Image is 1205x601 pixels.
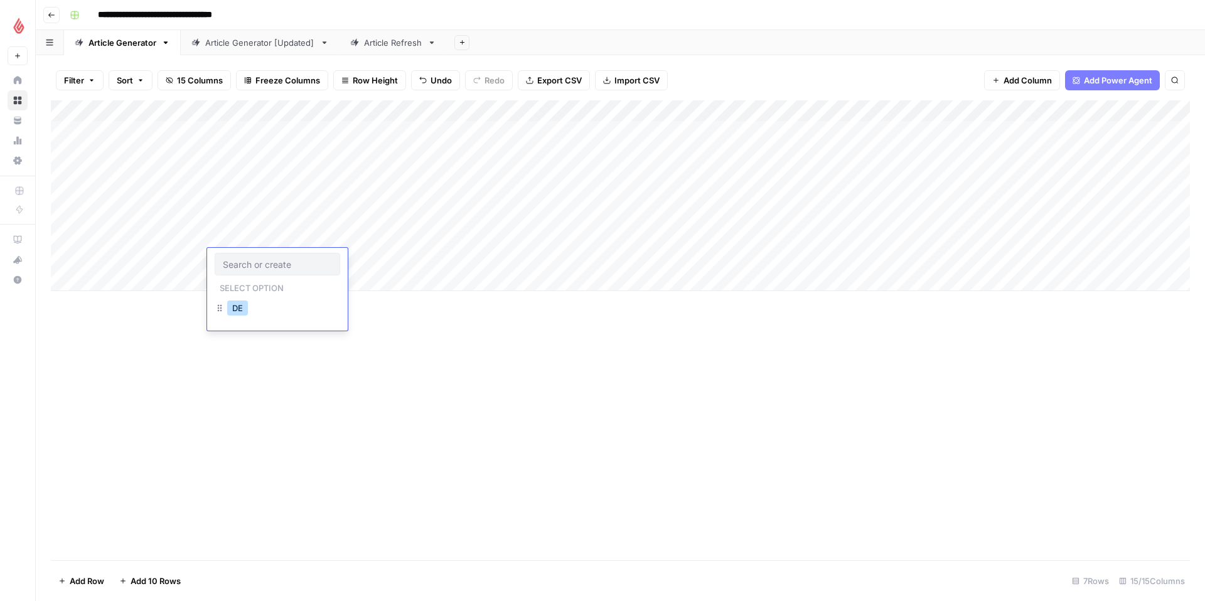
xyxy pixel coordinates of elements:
span: Sort [117,74,133,87]
button: Freeze Columns [236,70,328,90]
button: 15 Columns [158,70,231,90]
button: Add Column [984,70,1060,90]
div: Article Refresh [364,36,422,49]
span: 15 Columns [177,74,223,87]
span: Add Row [70,575,104,587]
a: AirOps Academy [8,230,28,250]
a: Home [8,70,28,90]
button: DE [227,300,248,316]
span: Add Power Agent [1084,74,1152,87]
button: Export CSV [518,70,590,90]
span: Add 10 Rows [131,575,181,587]
div: 15/15 Columns [1114,571,1190,591]
div: DE [215,298,340,321]
span: Add Column [1004,74,1052,87]
span: Row Height [353,74,398,87]
span: Filter [64,74,84,87]
div: Article Generator [88,36,156,49]
a: Settings [8,151,28,171]
span: Redo [485,74,505,87]
button: Workspace: Lightspeed [8,10,28,41]
button: Sort [109,70,153,90]
img: Lightspeed Logo [8,14,30,37]
button: Import CSV [595,70,668,90]
a: Your Data [8,110,28,130]
button: Filter [56,70,104,90]
span: Export CSV [537,74,582,87]
a: Article Refresh [340,30,447,55]
span: Undo [431,74,452,87]
span: Import CSV [614,74,660,87]
p: Select option [215,279,289,294]
button: Redo [465,70,513,90]
input: Search or create [223,258,332,270]
a: Article Generator [Updated] [181,30,340,55]
button: Row Height [333,70,406,90]
a: Browse [8,90,28,110]
button: Undo [411,70,460,90]
div: What's new? [8,250,27,269]
button: What's new? [8,250,28,270]
div: Article Generator [Updated] [205,36,315,49]
button: Add Power Agent [1065,70,1160,90]
button: Add Row [51,571,112,591]
button: Add 10 Rows [112,571,188,591]
a: Article Generator [64,30,181,55]
a: Usage [8,130,28,151]
button: Help + Support [8,270,28,290]
span: Freeze Columns [255,74,320,87]
div: 7 Rows [1067,571,1114,591]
